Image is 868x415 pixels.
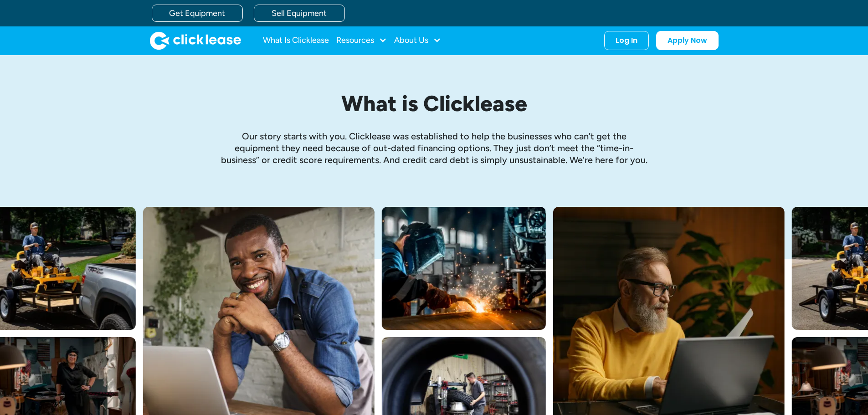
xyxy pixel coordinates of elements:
[394,31,441,50] div: About Us
[616,36,637,45] div: Log In
[382,207,546,330] img: A welder in a large mask working on a large pipe
[656,31,719,50] a: Apply Now
[220,130,648,166] p: Our story starts with you. Clicklease was established to help the businesses who can’t get the eq...
[152,5,243,22] a: Get Equipment
[336,31,387,50] div: Resources
[220,92,648,116] h1: What is Clicklease
[254,5,345,22] a: Sell Equipment
[150,31,241,50] img: Clicklease logo
[263,31,329,50] a: What Is Clicklease
[150,31,241,50] a: home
